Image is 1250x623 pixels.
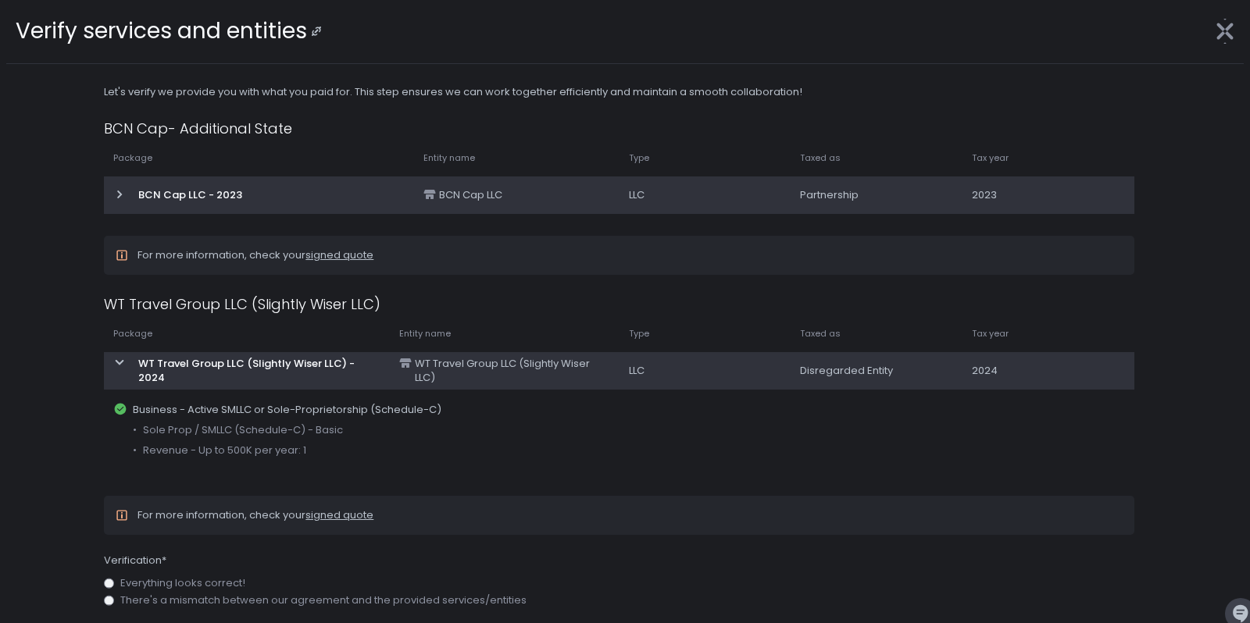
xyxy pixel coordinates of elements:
[800,152,841,164] span: Taxed as
[800,188,953,202] div: Partnership
[972,328,1009,340] span: Tax year
[138,357,380,385] span: WT Travel Group LLC (Slightly Wiser LLC) - 2024
[629,364,782,378] div: LLC
[800,328,841,340] span: Taxed as
[972,188,1125,202] div: 2023
[104,294,1145,315] h1: WT Travel Group LLC (Slightly Wiser LLC)
[415,357,610,385] span: WT Travel Group LLC (Slightly Wiser LLC)
[143,443,306,457] span: Revenue - Up to 500K per year: 1
[629,188,782,202] div: LLC
[104,578,114,589] input: Everything looks correct!
[137,247,373,262] span: For more information, check your
[120,578,245,589] span: Everything looks correct!
[305,507,373,522] a: signed quote
[120,595,527,606] span: There's a mismatch between our agreement and the provided services/entities
[439,188,502,202] span: BCN Cap LLC
[138,188,242,202] span: BCN Cap LLC - 2023
[305,247,373,262] a: signed quote
[104,118,1145,139] h1: BCN Cap- Additional State
[104,554,166,568] span: Verification*
[113,152,152,164] span: Package
[133,423,1123,437] div: •
[629,328,649,340] span: Type
[972,364,1125,378] div: 2024
[972,152,1009,164] span: Tax year
[16,15,307,48] div: Verify services and entities
[104,596,114,606] input: There's a mismatch between our agreement and the provided services/entities
[800,364,953,378] div: Disregarded Entity
[143,423,343,437] span: Sole Prop / SMLLC (Schedule-C) - Basic
[423,152,475,164] span: Entity name
[133,403,1123,417] span: Business - Active SMLLC or Sole-Proprietorship (Schedule-C)
[133,443,1123,457] div: •
[104,85,1145,99] div: Let's verify we provide you with what you paid for. This step ensures we can work together effici...
[399,328,451,340] span: Entity name
[137,507,373,522] span: For more information, check your
[113,328,152,340] span: Package
[629,152,649,164] span: Type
